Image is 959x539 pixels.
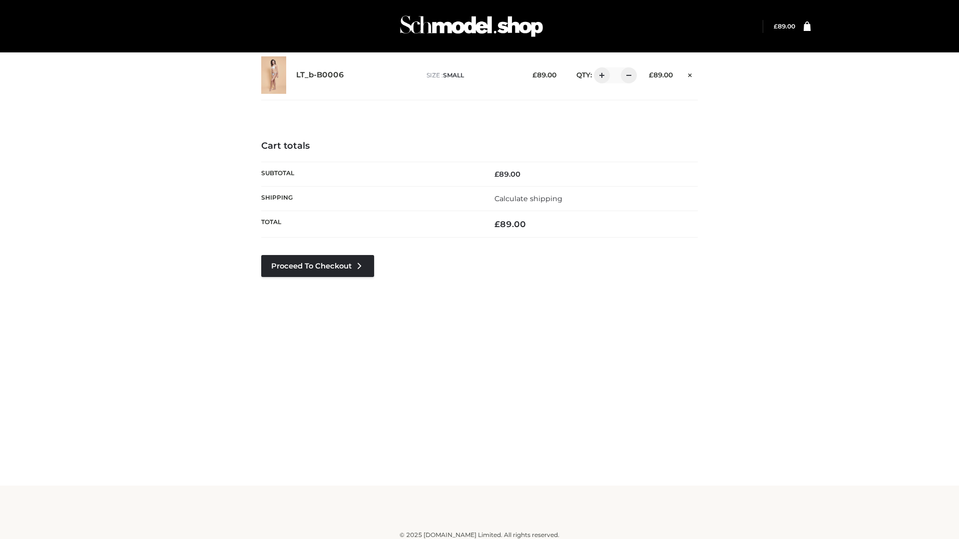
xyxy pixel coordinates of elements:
div: QTY: [566,67,633,83]
th: Subtotal [261,162,479,186]
h4: Cart totals [261,141,698,152]
a: Calculate shipping [494,194,562,203]
th: Shipping [261,186,479,211]
p: size : [427,71,517,80]
bdi: 89.00 [494,170,520,179]
a: Remove this item [683,67,698,80]
bdi: 89.00 [532,71,556,79]
span: £ [649,71,653,79]
a: £89.00 [774,22,795,30]
bdi: 89.00 [649,71,673,79]
th: Total [261,211,479,238]
span: £ [494,219,500,229]
a: LT_b-B0006 [296,70,344,80]
a: Proceed to Checkout [261,255,374,277]
span: £ [774,22,778,30]
span: £ [494,170,499,179]
span: SMALL [443,71,464,79]
span: £ [532,71,537,79]
img: Schmodel Admin 964 [397,6,546,46]
bdi: 89.00 [494,219,526,229]
bdi: 89.00 [774,22,795,30]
